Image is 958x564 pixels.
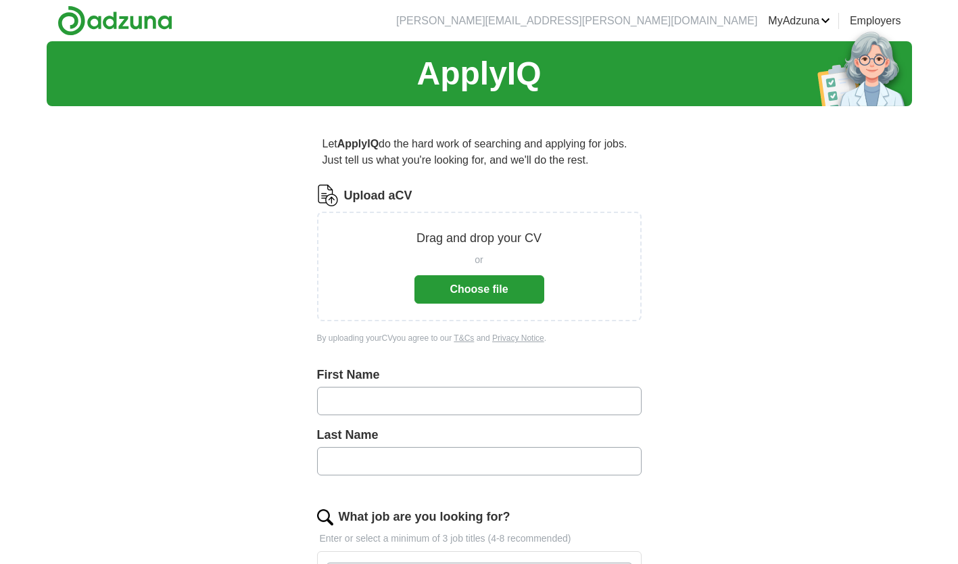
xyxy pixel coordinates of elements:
[416,49,541,98] h1: ApplyIQ
[317,366,642,384] label: First Name
[317,532,642,546] p: Enter or select a minimum of 3 job titles (4-8 recommended)
[57,5,172,36] img: Adzuna logo
[317,426,642,444] label: Last Name
[344,187,412,205] label: Upload a CV
[475,253,483,267] span: or
[850,13,901,29] a: Employers
[454,333,474,343] a: T&Cs
[768,13,830,29] a: MyAdzuna
[339,508,510,526] label: What job are you looking for?
[492,333,544,343] a: Privacy Notice
[317,509,333,525] img: search.png
[337,138,379,149] strong: ApplyIQ
[317,332,642,344] div: By uploading your CV you agree to our and .
[414,275,544,304] button: Choose file
[317,131,642,174] p: Let do the hard work of searching and applying for jobs. Just tell us what you're looking for, an...
[396,13,757,29] li: [PERSON_NAME][EMAIL_ADDRESS][PERSON_NAME][DOMAIN_NAME]
[416,229,542,248] p: Drag and drop your CV
[317,185,339,206] img: CV Icon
